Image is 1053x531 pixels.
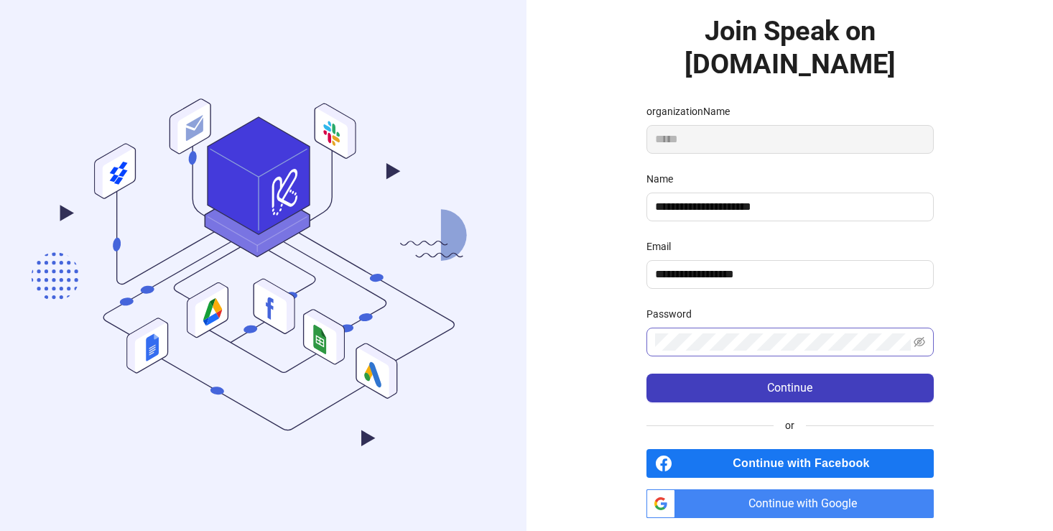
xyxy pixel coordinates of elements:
input: Email [655,266,922,283]
h1: Join Speak on [DOMAIN_NAME] [646,14,934,80]
button: Continue [646,374,934,402]
input: Password [655,333,911,351]
input: organizationName [646,125,934,154]
label: Name [646,171,682,187]
span: or [774,417,806,433]
span: Continue with Google [681,489,934,518]
span: Continue with Facebook [678,449,934,478]
a: Continue with Google [646,489,934,518]
label: Email [646,239,680,254]
label: Password [646,306,701,322]
input: Name [655,198,922,216]
span: Continue [767,382,812,394]
span: eye-invisible [914,336,925,348]
label: organizationName [646,103,739,119]
a: Continue with Facebook [646,449,934,478]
